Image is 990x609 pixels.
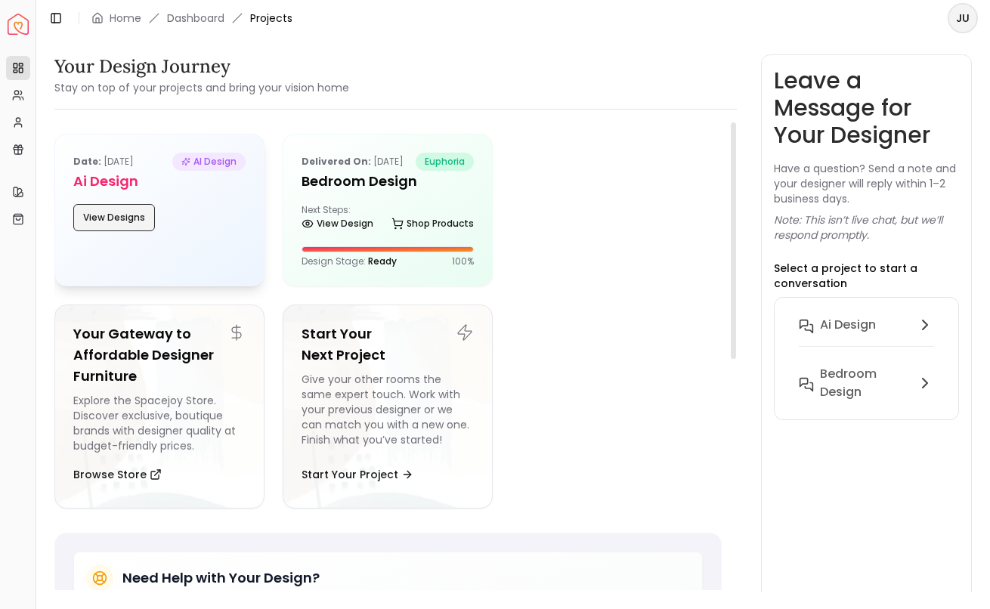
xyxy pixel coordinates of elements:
[774,261,960,291] p: Select a project to start a conversation
[73,204,155,231] button: View Designs
[820,316,876,334] h6: Ai Design
[302,155,371,168] b: Delivered on:
[302,204,474,234] div: Next Steps:
[787,310,947,359] button: Ai Design
[8,14,29,35] a: Spacejoy
[73,459,162,490] button: Browse Store
[787,359,947,407] button: Bedroom Design
[54,304,265,509] a: Your Gateway to Affordable Designer FurnitureExplore the Spacejoy Store. Discover exclusive, bout...
[948,3,978,33] button: JU
[820,365,911,401] h6: Bedroom Design
[302,213,373,234] a: View Design
[167,11,224,26] a: Dashboard
[391,213,474,234] a: Shop Products
[91,11,292,26] nav: breadcrumb
[283,304,493,509] a: Start Your Next ProjectGive your other rooms the same expert touch. Work with your previous desig...
[774,212,960,243] p: Note: This isn’t live chat, but we’ll respond promptly.
[302,323,474,366] h5: Start Your Next Project
[8,14,29,35] img: Spacejoy Logo
[452,255,474,267] p: 100 %
[302,171,474,192] h5: Bedroom Design
[774,67,960,149] h3: Leave a Message for Your Designer
[172,153,246,171] span: AI Design
[122,567,320,589] h5: Need Help with Your Design?
[73,323,246,387] h5: Your Gateway to Affordable Designer Furniture
[54,54,349,79] h3: Your Design Journey
[54,80,349,95] small: Stay on top of your projects and bring your vision home
[302,459,413,490] button: Start Your Project
[250,11,292,26] span: Projects
[73,171,246,192] h5: Ai Design
[73,393,246,453] div: Explore the Spacejoy Store. Discover exclusive, boutique brands with designer quality at budget-f...
[73,153,134,171] p: [DATE]
[302,153,404,171] p: [DATE]
[949,5,976,32] span: JU
[774,161,960,206] p: Have a question? Send a note and your designer will reply within 1–2 business days.
[73,155,101,168] b: Date:
[368,255,397,267] span: Ready
[302,255,397,267] p: Design Stage:
[110,11,141,26] a: Home
[416,153,474,171] span: euphoria
[302,372,474,453] div: Give your other rooms the same expert touch. Work with your previous designer or we can match you...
